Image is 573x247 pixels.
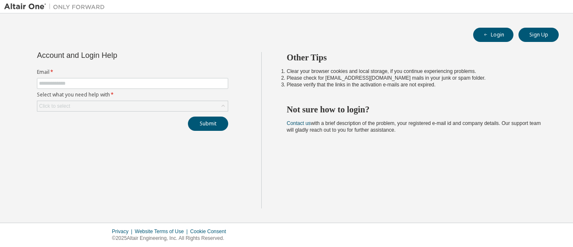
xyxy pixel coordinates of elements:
div: Account and Login Help [37,52,190,59]
li: Please check for [EMAIL_ADDRESS][DOMAIN_NAME] mails in your junk or spam folder. [287,75,544,81]
p: © 2025 Altair Engineering, Inc. All Rights Reserved. [112,235,231,242]
button: Login [473,28,513,42]
div: Privacy [112,228,135,235]
li: Clear your browser cookies and local storage, if you continue experiencing problems. [287,68,544,75]
span: with a brief description of the problem, your registered e-mail id and company details. Our suppo... [287,120,541,133]
div: Click to select [37,101,228,111]
div: Website Terms of Use [135,228,190,235]
div: Cookie Consent [190,228,231,235]
div: Click to select [39,103,70,109]
img: Altair One [4,3,109,11]
li: Please verify that the links in the activation e-mails are not expired. [287,81,544,88]
h2: Other Tips [287,52,544,63]
label: Select what you need help with [37,91,228,98]
button: Submit [188,117,228,131]
label: Email [37,69,228,75]
button: Sign Up [518,28,559,42]
h2: Not sure how to login? [287,104,544,115]
a: Contact us [287,120,311,126]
